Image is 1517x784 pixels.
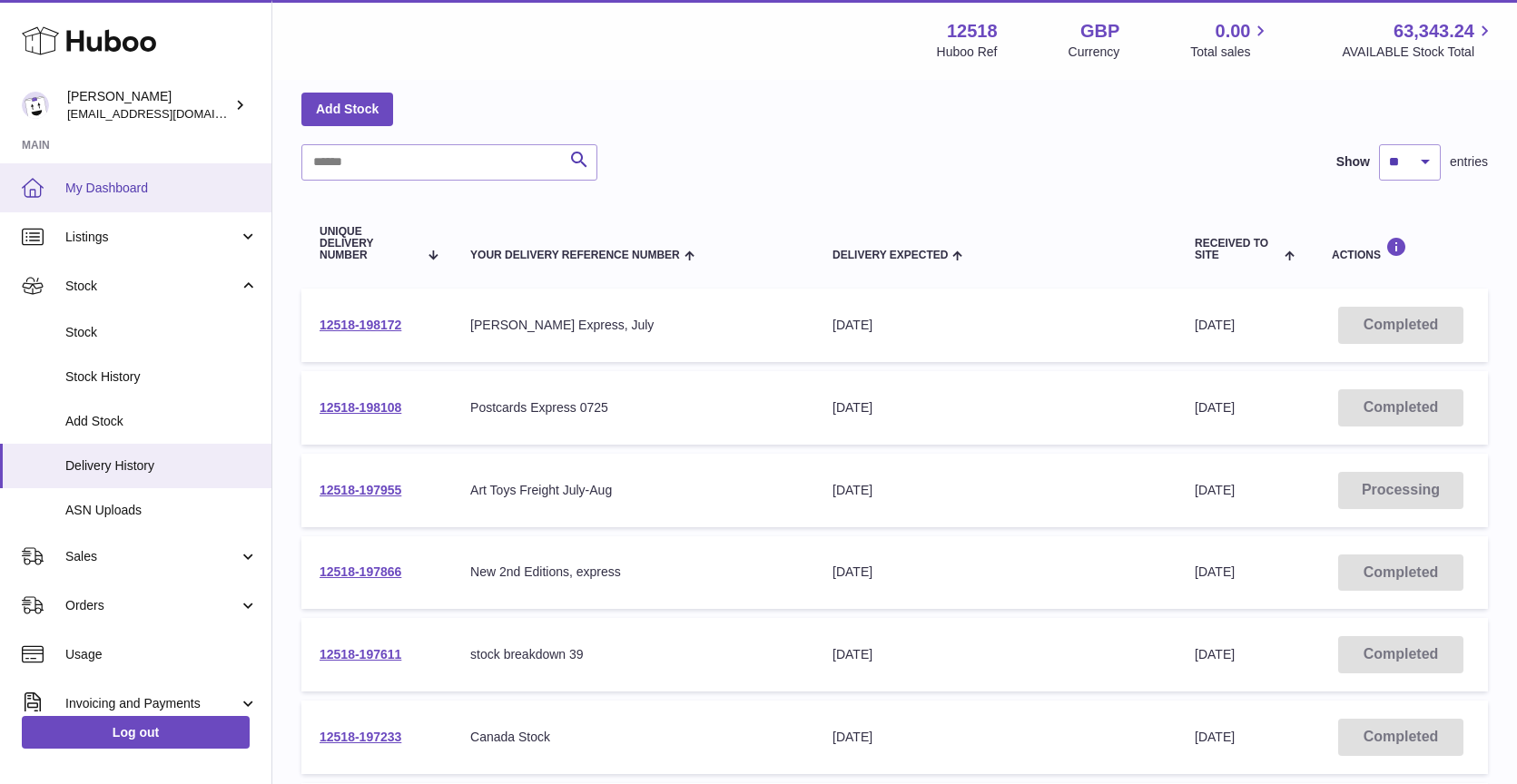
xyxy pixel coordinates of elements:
div: [DATE] [832,317,1158,334]
div: [DATE] [832,399,1158,416]
img: caitlin@fancylamp.co [22,92,49,119]
span: Usage [65,646,258,663]
div: [DATE] [832,482,1158,499]
span: Received to Site [1195,238,1280,261]
span: Add Stock [65,413,258,430]
span: Your Delivery Reference Number [470,250,680,261]
span: [DATE] [1195,483,1235,497]
label: Show [1336,153,1370,171]
strong: 12518 [947,19,998,44]
span: Listings [65,229,239,246]
span: Total sales [1190,44,1271,61]
div: Currency [1069,44,1120,61]
span: My Dashboard [65,180,258,197]
div: New 2nd Editions, express [470,563,796,581]
div: Canada Stock [470,729,796,746]
a: Add Stock [301,93,393,125]
span: 0.00 [1216,19,1251,44]
span: entries [1450,153,1488,171]
div: Postcards Express 0725 [470,399,796,416]
span: [DATE] [1195,400,1235,415]
span: Delivery Expected [832,250,948,261]
span: ASN Uploads [65,502,258,519]
span: Unique Delivery Number [320,226,419,262]
span: [DATE] [1195,564,1235,579]
span: Sales [65,548,239,565]
span: Delivery History [65,457,258,475]
a: 12518-197866 [320,564,401,579]
a: 12518-198108 [320,400,401,415]
span: Stock History [65,368,258,386]
strong: GBP [1080,19,1119,44]
div: [DATE] [832,563,1158,581]
span: 63,343.24 [1394,19,1474,44]
div: Huboo Ref [937,44,998,61]
span: Stock [65,278,239,295]
a: 12518-197611 [320,647,401,661]
div: [DATE] [832,646,1158,663]
span: [DATE] [1195,647,1235,661]
a: 0.00 Total sales [1190,19,1271,61]
div: stock breakdown 39 [470,646,796,663]
span: Orders [65,597,239,614]
a: 63,343.24 AVAILABLE Stock Total [1342,19,1495,61]
div: [PERSON_NAME] [67,88,231,122]
span: [EMAIL_ADDRESS][DOMAIN_NAME] [67,106,267,121]
a: 12518-197233 [320,730,401,744]
span: Stock [65,324,258,341]
a: 12518-197955 [320,483,401,497]
span: Invoicing and Payments [65,695,239,712]
span: [DATE] [1195,730,1235,744]
div: [PERSON_NAME] Express, July [470,317,796,334]
div: [DATE] [832,729,1158,746]
div: Actions [1332,237,1470,261]
span: [DATE] [1195,318,1235,332]
span: AVAILABLE Stock Total [1342,44,1495,61]
a: 12518-198172 [320,318,401,332]
a: Log out [22,716,250,749]
div: Art Toys Freight July-Aug [470,482,796,499]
